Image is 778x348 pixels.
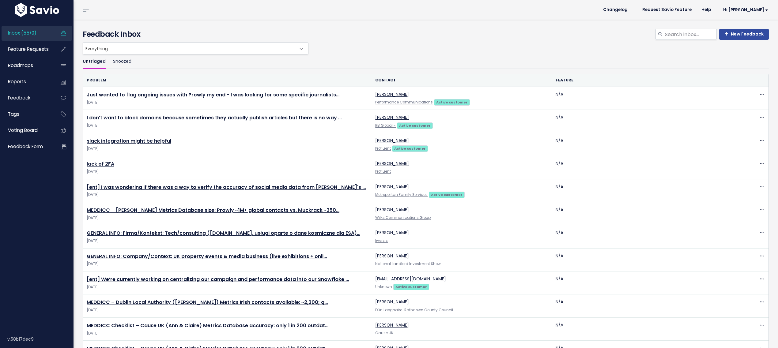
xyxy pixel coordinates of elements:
td: N/A [552,248,732,271]
a: Reports [2,75,51,89]
a: [PERSON_NAME] [375,137,409,144]
a: Snoozed [113,54,131,69]
a: National Landlord Investment Show [375,261,441,266]
td: N/A [552,202,732,225]
a: [EMAIL_ADDRESS][DOMAIN_NAME] [375,276,446,282]
span: Everything [83,43,296,54]
a: [ent] We’re currently working on centralizing our campaign and performance data into our Snowflake … [87,276,349,283]
td: N/A [552,271,732,294]
span: Inbox (55/0) [8,30,36,36]
span: Changelog [603,8,628,12]
a: [PERSON_NAME] [375,160,409,167]
a: RB Global - [375,123,396,128]
a: Voting Board [2,123,51,137]
img: logo-white.9d6f32f41409.svg [13,3,61,17]
a: Active customer [429,191,464,197]
span: Hi [PERSON_NAME] [723,8,768,12]
span: Everything [83,42,308,54]
a: [PERSON_NAME] [375,253,409,259]
span: [DATE] [87,284,368,290]
span: Tags [8,111,19,117]
span: Feedback [8,95,30,101]
a: MEDDICC Checklist – Cause UK (Ann & Claire) Metrics Database accuracy: only 1 in 200 outdat… [87,322,328,329]
td: N/A [552,133,732,156]
th: Contact [372,74,552,87]
a: I don't want to block domains because sometimes they actually publish articles but there is no way … [87,114,342,121]
a: [PERSON_NAME] [375,299,409,305]
span: [DATE] [87,238,368,244]
a: Feature Requests [2,42,51,56]
span: [DATE] [87,215,368,221]
span: [DATE] [87,122,368,129]
a: Performance Communications [375,100,433,105]
strong: Active customer [399,123,431,128]
td: N/A [552,179,732,202]
span: [DATE] [87,330,368,337]
strong: Active customer [394,146,426,151]
th: Feature [552,74,732,87]
span: [DATE] [87,146,368,152]
strong: Active customer [395,284,427,289]
a: Inbox (55/0) [2,26,51,40]
span: Feature Requests [8,46,49,52]
a: Metropolitan Family Services [375,192,428,197]
span: [DATE] [87,99,368,106]
a: [ent] I was wondering if there was a way to verify the accuracy of social media data from [PERSON... [87,184,366,191]
span: [DATE] [87,261,368,267]
a: Help [697,5,716,14]
a: Profluent [375,169,391,174]
a: Just wanted to flag ongoing issues with Prowly my end - I was looking for some specific journalists… [87,91,339,98]
a: Active customer [397,122,432,128]
td: N/A [552,317,732,340]
div: v.58b17dec9 [7,331,74,347]
span: [DATE] [87,192,368,198]
th: Problem [83,74,372,87]
a: Active customer [392,145,428,151]
span: Reports [8,78,26,85]
a: Roadmaps [2,58,51,73]
a: Feedback [2,91,51,105]
a: MEDDICC – Dublin Local Authority ([PERSON_NAME]) Metrics Irish contacts available: ~2,300; g… [87,299,328,306]
a: Active customer [434,99,470,105]
span: Roadmaps [8,62,33,69]
a: Active customer [393,283,429,290]
span: Unknown [375,284,392,289]
a: [PERSON_NAME] [375,207,409,213]
a: [PERSON_NAME] [375,91,409,97]
a: [PERSON_NAME] [375,230,409,236]
strong: Active customer [431,192,463,197]
td: N/A [552,156,732,179]
a: MEDDICC – [PERSON_NAME] Metrics Database size: Prowly ~1M+ global contacts vs. Muckrack ~350… [87,207,339,214]
a: [PERSON_NAME] [375,184,409,190]
a: Feedback form [2,140,51,154]
a: Eversis [375,238,388,243]
a: Dún Laoghaire-Rathdown County Council [375,308,453,312]
td: N/A [552,110,732,133]
span: [DATE] [87,169,368,175]
span: Voting Board [8,127,38,133]
a: Profluent [375,146,391,151]
span: [DATE] [87,307,368,313]
a: Cause UK [375,331,393,335]
td: N/A [552,225,732,248]
a: GENERAL INFO: Firma/Kontekst: Tech/consulting ([DOMAIN_NAME]. usługi oparte o dane kosmiczne dla ... [87,230,360,237]
a: [PERSON_NAME] [375,114,409,120]
a: Hi [PERSON_NAME] [716,5,773,15]
a: GENERAL INFO: Company/Context: UK property events & media business (live exhibitions + onli… [87,253,327,260]
input: Search inbox... [664,29,717,40]
strong: Active customer [436,100,468,105]
a: slack integration might be helpful [87,137,171,144]
a: New Feedback [719,29,769,40]
a: Request Savio Feature [637,5,697,14]
h4: Feedback Inbox [83,29,769,40]
a: [PERSON_NAME] [375,322,409,328]
a: lack of 2FA [87,160,114,167]
td: N/A [552,87,732,110]
span: Feedback form [8,143,43,150]
a: Wilks Communications Group [375,215,431,220]
a: Untriaged [83,54,106,69]
ul: Filter feature requests [83,54,769,69]
a: Tags [2,107,51,121]
td: N/A [552,294,732,317]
